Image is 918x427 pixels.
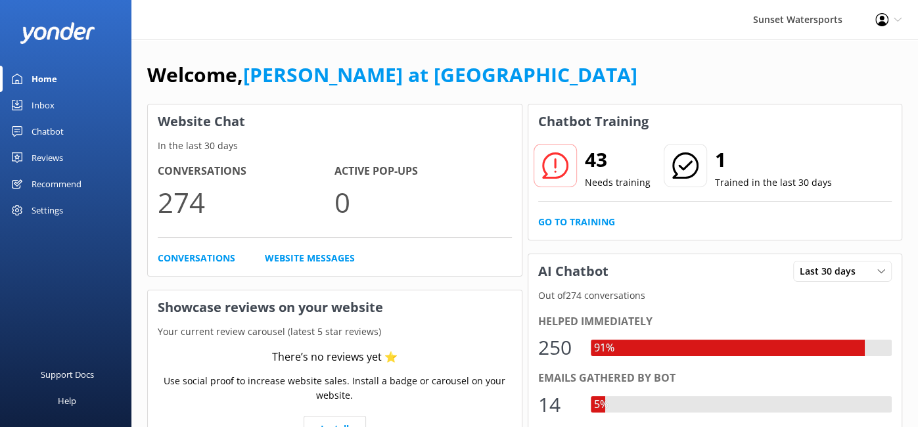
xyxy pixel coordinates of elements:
div: Home [32,66,57,92]
div: There’s no reviews yet ⭐ [272,349,398,366]
h4: Conversations [158,163,334,180]
div: Reviews [32,145,63,171]
h2: 1 [715,144,832,175]
div: 91% [591,340,618,357]
h2: 43 [585,144,651,175]
div: Helped immediately [538,313,892,330]
a: Conversations [158,251,235,265]
h1: Welcome, [147,59,637,91]
p: 274 [158,180,334,224]
div: 5% [591,396,612,413]
div: Help [58,388,76,414]
div: Recommend [32,171,81,197]
div: Emails gathered by bot [538,370,892,387]
div: 14 [538,389,578,420]
a: [PERSON_NAME] at [GEOGRAPHIC_DATA] [243,61,637,88]
div: Inbox [32,92,55,118]
a: Go to Training [538,215,615,229]
a: Website Messages [265,251,355,265]
p: Needs training [585,175,651,190]
p: 0 [334,180,511,224]
h3: Website Chat [148,104,522,139]
p: Your current review carousel (latest 5 star reviews) [148,325,522,339]
h3: AI Chatbot [528,254,618,288]
p: Out of 274 conversations [528,288,902,303]
span: Last 30 days [800,264,863,279]
div: Chatbot [32,118,64,145]
div: Settings [32,197,63,223]
h3: Showcase reviews on your website [148,290,522,325]
div: 250 [538,332,578,363]
p: Trained in the last 30 days [715,175,832,190]
h4: Active Pop-ups [334,163,511,180]
p: In the last 30 days [148,139,522,153]
p: Use social proof to increase website sales. Install a badge or carousel on your website. [158,374,512,403]
div: Support Docs [41,361,94,388]
h3: Chatbot Training [528,104,658,139]
img: yonder-white-logo.png [20,22,95,44]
